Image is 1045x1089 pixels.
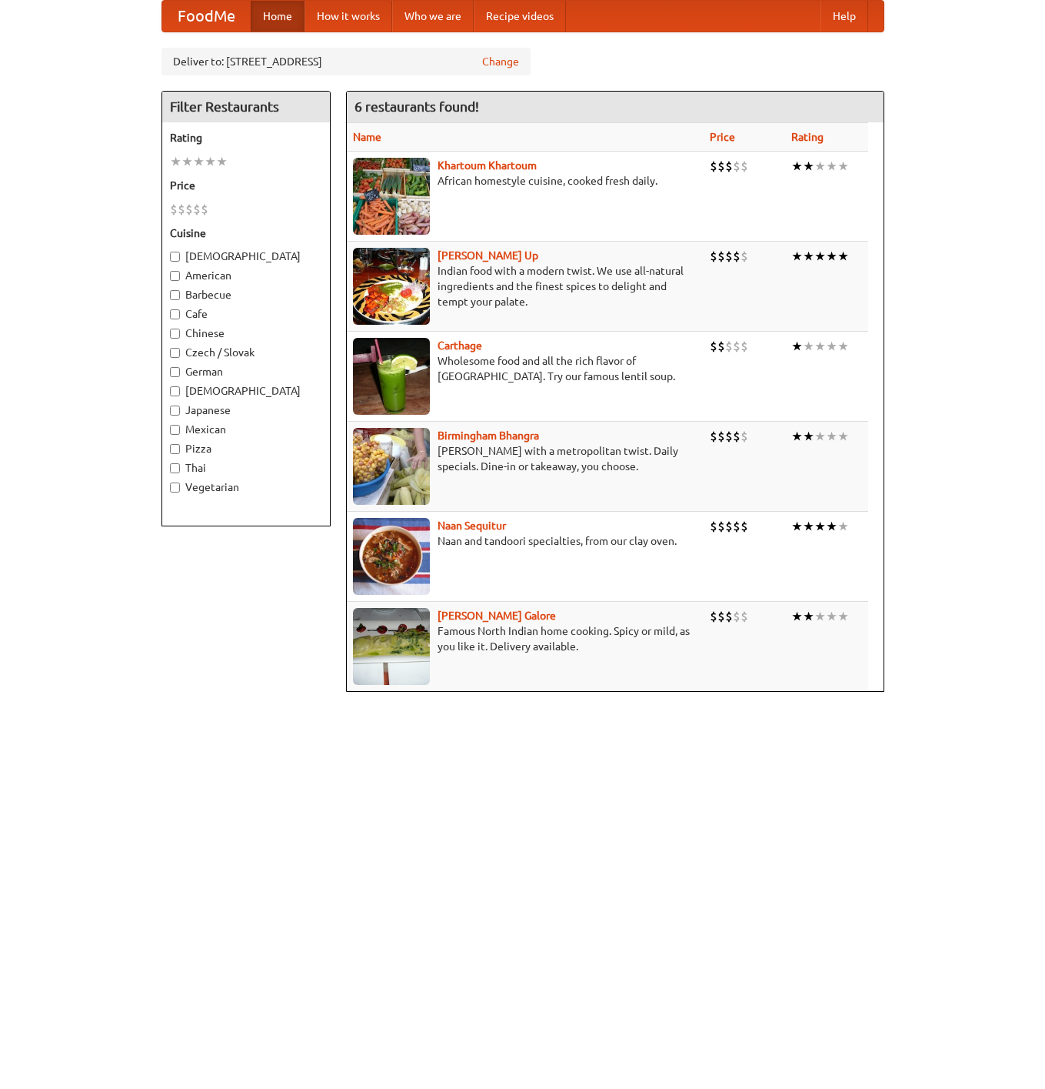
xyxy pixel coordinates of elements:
b: Naan Sequitur [438,519,506,532]
li: ★ [803,338,814,355]
label: [DEMOGRAPHIC_DATA] [170,249,322,264]
li: $ [710,248,717,265]
a: Name [353,131,381,143]
li: $ [717,248,725,265]
a: [PERSON_NAME] Up [438,249,538,262]
li: ★ [791,608,803,625]
ng-pluralize: 6 restaurants found! [354,99,479,114]
li: ★ [803,518,814,535]
input: [DEMOGRAPHIC_DATA] [170,252,180,262]
li: $ [733,158,740,175]
li: ★ [826,248,837,265]
input: German [170,367,180,377]
li: $ [733,518,740,535]
li: $ [725,518,733,535]
li: $ [717,428,725,445]
label: Thai [170,460,322,476]
a: Recipe videos [474,1,566,32]
div: Deliver to: [STREET_ADDRESS] [161,48,531,75]
li: ★ [803,428,814,445]
img: currygalore.jpg [353,608,430,685]
label: Japanese [170,403,322,418]
a: FoodMe [162,1,251,32]
img: bhangra.jpg [353,428,430,505]
li: $ [740,608,748,625]
a: Help [820,1,868,32]
li: ★ [814,518,826,535]
label: Mexican [170,422,322,437]
img: curryup.jpg [353,248,430,325]
input: Barbecue [170,290,180,300]
li: ★ [814,338,826,355]
li: $ [725,428,733,445]
li: ★ [837,248,849,265]
li: ★ [837,338,849,355]
li: $ [710,338,717,355]
a: Birmingham Bhangra [438,429,539,442]
a: Khartoum Khartoum [438,159,537,172]
h5: Rating [170,130,322,145]
h5: Cuisine [170,225,322,241]
li: $ [733,428,740,445]
img: carthage.jpg [353,338,430,415]
li: ★ [826,338,837,355]
li: $ [710,428,717,445]
h4: Filter Restaurants [162,92,330,122]
li: $ [733,338,740,355]
label: Czech / Slovak [170,345,322,360]
b: [PERSON_NAME] Galore [438,610,556,622]
img: naansequitur.jpg [353,518,430,595]
li: $ [710,518,717,535]
li: ★ [814,428,826,445]
li: $ [733,608,740,625]
li: $ [740,338,748,355]
label: [DEMOGRAPHIC_DATA] [170,383,322,399]
a: Rating [791,131,824,143]
li: $ [710,608,717,625]
a: Who we are [392,1,474,32]
input: Japanese [170,406,180,416]
li: ★ [181,153,193,170]
input: Vegetarian [170,483,180,493]
li: ★ [814,248,826,265]
li: ★ [803,248,814,265]
li: ★ [826,608,837,625]
li: ★ [803,158,814,175]
li: ★ [791,338,803,355]
li: $ [717,518,725,535]
li: $ [725,338,733,355]
li: ★ [837,608,849,625]
li: $ [717,338,725,355]
label: Chinese [170,326,322,341]
a: Carthage [438,339,482,352]
li: $ [170,201,178,218]
li: ★ [170,153,181,170]
h5: Price [170,178,322,193]
a: How it works [305,1,392,32]
img: khartoum.jpg [353,158,430,235]
li: $ [725,158,733,175]
a: Home [251,1,305,32]
li: ★ [791,248,803,265]
a: Price [710,131,735,143]
p: Naan and tandoori specialties, from our clay oven. [353,533,697,549]
input: Cafe [170,309,180,319]
li: ★ [814,608,826,625]
label: Vegetarian [170,479,322,495]
label: German [170,364,322,379]
p: Wholesome food and all the rich flavor of [GEOGRAPHIC_DATA]. Try our famous lentil soup. [353,353,697,384]
li: $ [717,158,725,175]
li: ★ [837,158,849,175]
input: Chinese [170,329,180,339]
li: ★ [803,608,814,625]
li: ★ [205,153,216,170]
li: $ [733,248,740,265]
input: Mexican [170,425,180,435]
a: Change [482,54,519,69]
input: American [170,271,180,281]
p: Famous North Indian home cooking. Spicy or mild, as you like it. Delivery available. [353,623,697,654]
li: $ [717,608,725,625]
li: $ [725,608,733,625]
